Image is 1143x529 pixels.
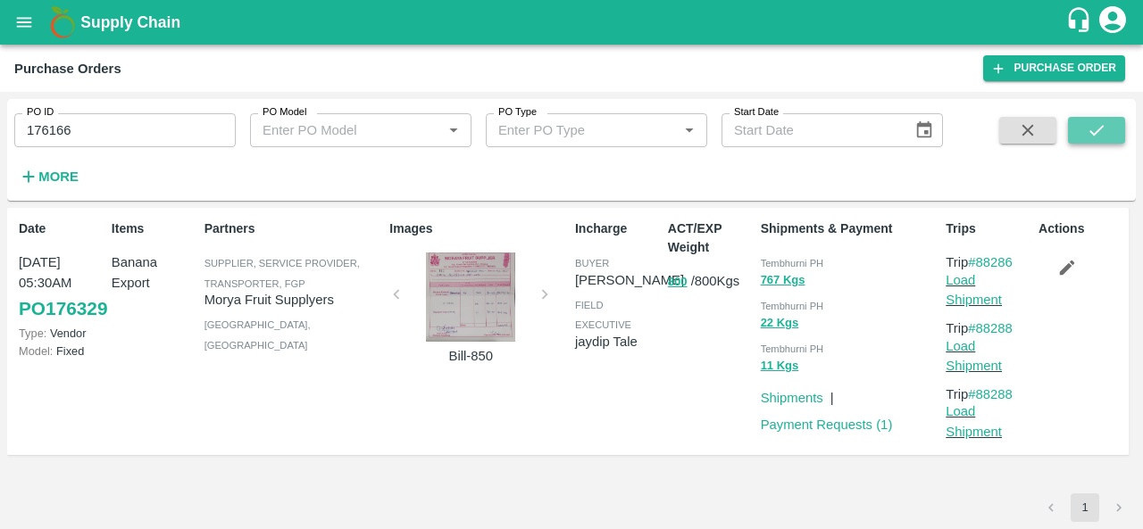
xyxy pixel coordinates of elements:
button: 22 Kgs [761,313,799,334]
a: #88286 [968,255,1013,269]
nav: pagination navigation [1034,493,1136,522]
span: Tembhurni PH [761,301,824,311]
span: Type: [19,326,46,340]
input: Enter PO Type [491,119,649,142]
div: | [823,381,834,408]
p: jaydip Tale [575,332,661,351]
button: Open [678,119,701,142]
span: field executive [575,300,631,330]
span: Model: [19,344,53,358]
p: Vendor [19,325,104,342]
p: / 800 Kgs [668,271,754,292]
p: [PERSON_NAME] [575,270,684,290]
p: Fixed [19,343,104,360]
p: Trips [946,219,1031,238]
label: PO ID [27,105,54,120]
input: Enter PO Model [255,119,413,142]
p: Items [112,219,197,238]
p: Trip [946,252,1031,272]
p: Shipments & Payment [761,219,939,238]
input: Enter PO ID [14,113,236,147]
span: Tembhurni PH [761,343,824,354]
p: Images [389,219,568,238]
button: Choose date [907,113,941,147]
div: Purchase Orders [14,57,121,80]
a: Shipments [761,391,823,405]
a: Purchase Order [983,55,1125,81]
button: 767 Kgs [761,270,805,291]
b: Supply Chain [80,13,180,31]
a: Load Shipment [946,273,1002,307]
p: Partners [204,219,383,238]
div: customer-support [1065,6,1097,38]
button: Open [442,119,465,142]
p: Date [19,219,104,238]
a: #88288 [968,321,1013,335]
p: Bill-850 [404,346,538,366]
div: account of current user [1097,4,1129,41]
span: buyer [575,258,609,269]
p: Trip [946,318,1031,338]
p: Incharge [575,219,661,238]
a: Load Shipment [946,339,1002,373]
img: logo [45,4,80,40]
a: Load Shipment [946,404,1002,438]
button: 11 Kgs [761,356,799,376]
a: Payment Requests (1) [761,417,893,432]
label: PO Type [498,105,537,120]
p: Morya Fruit Supplyers [204,290,383,310]
a: Supply Chain [80,10,1065,35]
p: [DATE] 05:30AM [19,252,104,293]
button: 800 [668,272,688,293]
p: ACT/EXP Weight [668,219,754,257]
span: Tembhurni PH [761,258,824,269]
a: #88288 [968,387,1013,401]
input: Start Date [722,113,900,147]
button: open drawer [4,2,45,43]
button: More [14,161,83,192]
span: [GEOGRAPHIC_DATA] , [GEOGRAPHIC_DATA] [204,319,311,350]
a: PO176329 [19,293,107,325]
button: page 1 [1071,493,1099,522]
strong: More [38,169,79,184]
label: Start Date [734,105,779,120]
p: Actions [1039,219,1124,238]
label: PO Model [263,105,307,120]
p: Trip [946,384,1031,404]
p: Banana Export [112,252,197,293]
span: Supplier, Service Provider, Transporter, FGP [204,258,360,288]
